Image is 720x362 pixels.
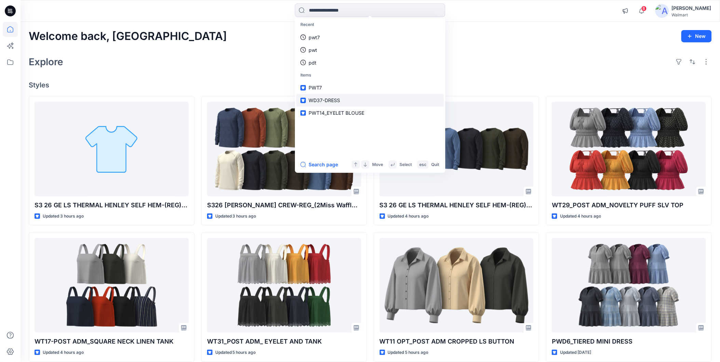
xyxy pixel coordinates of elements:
[560,349,591,356] p: Updated [DATE]
[296,44,444,56] a: pwt
[655,4,669,18] img: avatar
[380,102,534,196] a: S3 26 GE LS THERMAL HENLEY SELF HEM-(REG)_(Parallel Knit Jersey)-Opt-2
[431,161,439,168] p: Quit
[300,161,338,169] button: Search page
[552,337,706,346] p: PWD6_TIERED MINI DRESS
[296,18,444,31] p: Recent
[309,46,317,54] p: pwt
[29,30,227,43] h2: Welcome back, [GEOGRAPHIC_DATA]
[43,349,84,356] p: Updated 4 hours ago
[309,97,340,103] span: WD37-DRESS
[419,161,426,168] p: esc
[372,161,383,168] p: Move
[35,238,189,333] a: WT17-POST ADM_SQUARE NECK LINEN TANK
[388,349,429,356] p: Updated 5 hours ago
[207,337,361,346] p: WT31_POST ADM_ EYELET AND TANK
[380,238,534,333] a: WT11 OPT_POST ADM CROPPED LS BUTTON
[35,200,189,210] p: S3 26 GE LS THERMAL HENLEY SELF HEM-(REG)_(2Miss Waffle)-Opt-1
[35,337,189,346] p: WT17-POST ADM_SQUARE NECK LINEN TANK
[388,213,429,220] p: Updated 4 hours ago
[29,81,712,89] h4: Styles
[399,161,412,168] p: Select
[207,102,361,196] a: S326 RAGLON CREW-REG_(2Miss Waffle)-Opt-2
[207,200,361,210] p: S326 [PERSON_NAME] CREW-REG_(2Miss Waffle)-Opt-2
[215,349,256,356] p: Updated 5 hours ago
[296,81,444,94] a: PWT7
[380,200,534,210] p: S3 26 GE LS THERMAL HENLEY SELF HEM-(REG)_(Parallel Knit Jersey)-Opt-2
[380,337,534,346] p: WT11 OPT_POST ADM CROPPED LS BUTTON
[296,94,444,107] a: WD37-DRESS
[552,200,706,210] p: WT29_POST ADM_NOVELTY PUFF SLV TOP
[43,213,84,220] p: Updated 3 hours ago
[552,238,706,333] a: PWD6_TIERED MINI DRESS
[309,110,364,116] span: PWT14_EYELET BLOUSE
[681,30,712,42] button: New
[560,213,601,220] p: Updated 4 hours ago
[207,238,361,333] a: WT31_POST ADM_ EYELET AND TANK
[641,6,647,11] span: 8
[296,69,444,82] p: Items
[215,213,256,220] p: Updated 3 hours ago
[296,31,444,44] a: pwt7
[309,34,320,41] p: pwt7
[309,85,322,90] span: PWT7
[296,107,444,119] a: PWT14_EYELET BLOUSE
[309,59,316,66] p: pdt
[296,56,444,69] a: pdt
[29,56,63,67] h2: Explore
[552,102,706,196] a: WT29_POST ADM_NOVELTY PUFF SLV TOP
[672,12,711,17] div: Walmart
[672,4,711,12] div: [PERSON_NAME]
[35,102,189,196] a: S3 26 GE LS THERMAL HENLEY SELF HEM-(REG)_(2Miss Waffle)-Opt-1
